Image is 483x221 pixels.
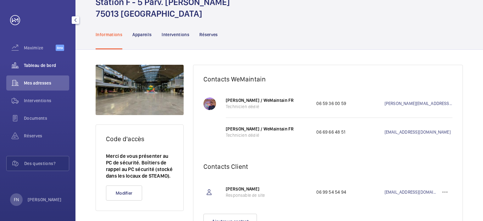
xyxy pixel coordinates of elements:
p: 06 99 54 54 94 [316,189,384,195]
h2: Code d'accès [106,135,173,143]
h2: Contacts Client [203,163,452,170]
p: [PERSON_NAME] / WeMaintain FR [226,97,310,103]
span: Beta [56,45,64,51]
span: Interventions [24,97,69,104]
h2: Contacts WeMaintain [203,75,452,83]
a: [EMAIL_ADDRESS][DOMAIN_NAME] [385,189,437,195]
p: 06 69 66 48 51 [316,129,384,135]
p: Réserves [199,31,218,38]
p: [PERSON_NAME] [28,196,62,203]
span: Réserves [24,133,69,139]
p: Technicien dédié [226,132,310,138]
p: Responsable de site [226,192,310,198]
p: [PERSON_NAME] / WeMaintain FR [226,126,310,132]
p: Informations [96,31,122,38]
span: Des questions? [24,160,69,167]
p: Appareils [132,31,152,38]
a: [EMAIL_ADDRESS][DOMAIN_NAME] [385,129,452,135]
p: Technicien dédié [226,103,310,110]
span: Documents [24,115,69,121]
span: Maximize [24,45,56,51]
p: [PERSON_NAME] [226,186,310,192]
p: Merci de vous présenter au PC de sécurité. Boîtiers de rappel au PC sécurité (stocké dans les loc... [106,153,173,179]
span: Tableau de bord [24,62,69,69]
a: [PERSON_NAME][EMAIL_ADDRESS][DOMAIN_NAME] [385,100,452,107]
p: 06 59 36 00 59 [316,100,384,107]
p: Interventions [162,31,189,38]
p: FN [14,196,19,203]
span: Mes adresses [24,80,69,86]
button: Modifier [106,185,142,201]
